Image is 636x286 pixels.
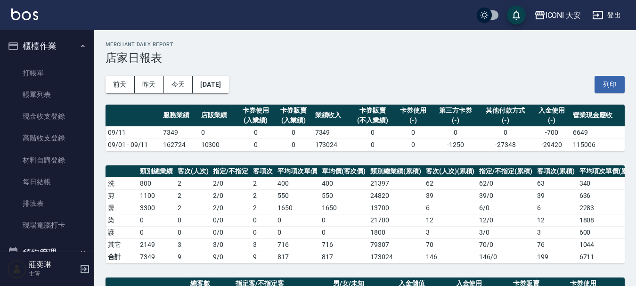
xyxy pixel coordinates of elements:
[175,202,211,214] td: 2
[135,76,164,93] button: 昨天
[275,251,319,263] td: 817
[535,165,577,178] th: 客項次(累積)
[4,193,90,214] a: 排班表
[277,106,310,115] div: 卡券販賣
[530,6,585,25] button: ICONI 大安
[106,189,138,202] td: 剪
[368,177,424,189] td: 21397
[138,251,175,263] td: 7349
[106,238,138,251] td: 其它
[424,165,477,178] th: 客次(人次)(累積)
[275,165,319,178] th: 平均項次單價
[394,126,432,139] td: 0
[4,34,90,58] button: 櫃檯作業
[251,226,275,238] td: 0
[319,214,368,226] td: 0
[424,202,477,214] td: 6
[319,251,368,263] td: 817
[138,165,175,178] th: 類別總業績
[239,106,272,115] div: 卡券使用
[532,139,571,151] td: -29420
[106,139,161,151] td: 09/01 - 09/11
[319,238,368,251] td: 716
[8,260,26,278] img: Person
[251,177,275,189] td: 2
[106,202,138,214] td: 燙
[175,177,211,189] td: 2
[595,76,625,93] button: 列印
[571,126,625,139] td: 6649
[211,165,251,178] th: 指定/不指定
[236,126,275,139] td: 0
[397,106,430,115] div: 卡券使用
[319,177,368,189] td: 400
[353,115,392,125] div: (不入業績)
[138,238,175,251] td: 2149
[535,251,577,263] td: 199
[479,139,533,151] td: -27348
[397,115,430,125] div: (-)
[277,115,310,125] div: (入業績)
[4,171,90,193] a: 每日結帳
[535,115,568,125] div: (-)
[161,139,199,151] td: 162724
[479,126,533,139] td: 0
[368,189,424,202] td: 24820
[481,106,530,115] div: 其他付款方式
[106,76,135,93] button: 前天
[4,62,90,84] a: 打帳單
[199,139,237,151] td: 10300
[211,189,251,202] td: 2 / 0
[424,177,477,189] td: 62
[251,251,275,263] td: 9
[477,214,535,226] td: 12 / 0
[106,51,625,65] h3: 店家日報表
[138,177,175,189] td: 800
[4,214,90,236] a: 現場電腦打卡
[532,126,571,139] td: -700
[432,139,479,151] td: -1250
[275,189,319,202] td: 550
[394,139,432,151] td: 0
[106,214,138,226] td: 染
[424,189,477,202] td: 39
[319,202,368,214] td: 1650
[275,214,319,226] td: 0
[275,238,319,251] td: 716
[106,126,161,139] td: 09/11
[106,41,625,48] h2: Merchant Daily Report
[251,214,275,226] td: 0
[138,189,175,202] td: 1100
[11,8,38,20] img: Logo
[4,106,90,127] a: 現金收支登錄
[368,202,424,214] td: 13700
[211,202,251,214] td: 2 / 0
[435,115,476,125] div: (-)
[275,202,319,214] td: 1650
[211,226,251,238] td: 0 / 0
[353,106,392,115] div: 卡券販賣
[424,226,477,238] td: 3
[161,105,199,127] th: 服務業績
[571,139,625,151] td: 115006
[435,106,476,115] div: 第三方卡券
[535,189,577,202] td: 39
[211,238,251,251] td: 3 / 0
[199,126,237,139] td: 0
[164,76,193,93] button: 今天
[211,177,251,189] td: 2 / 0
[351,126,394,139] td: 0
[138,202,175,214] td: 3300
[535,106,568,115] div: 入金使用
[175,251,211,263] td: 9
[29,260,77,270] h5: 莊奕琳
[275,126,313,139] td: 0
[432,126,479,139] td: 0
[477,226,535,238] td: 3 / 0
[477,238,535,251] td: 70 / 0
[424,251,477,263] td: 146
[368,238,424,251] td: 79307
[4,127,90,149] a: 高階收支登錄
[319,189,368,202] td: 550
[535,238,577,251] td: 76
